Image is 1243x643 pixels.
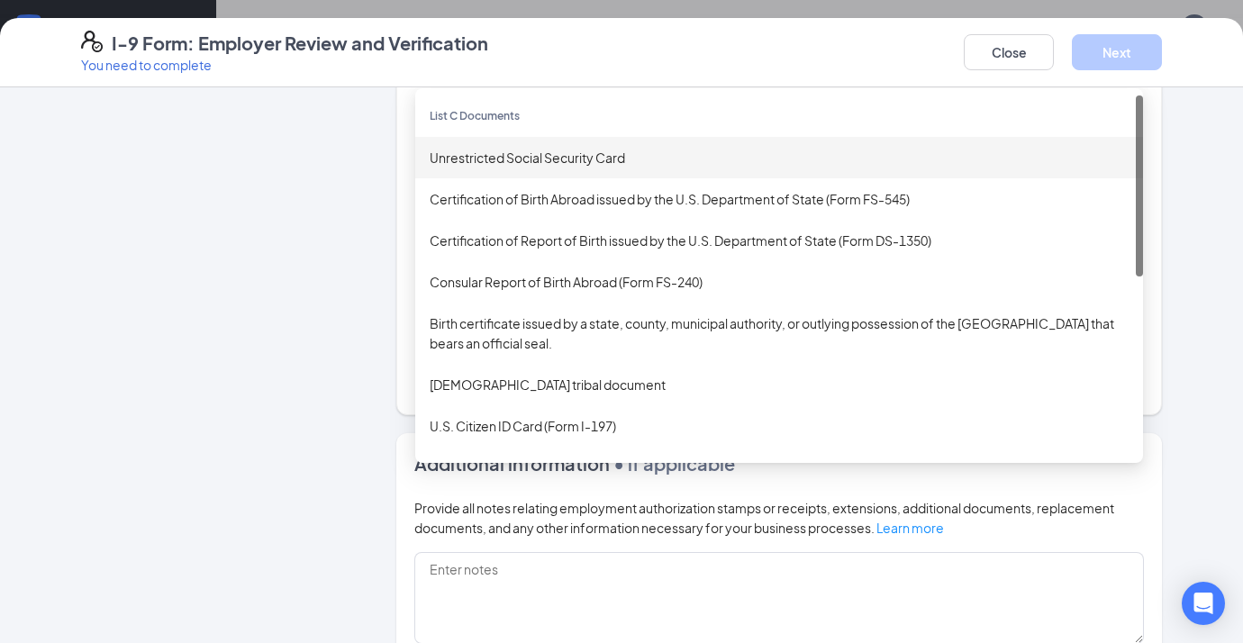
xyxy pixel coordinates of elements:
div: Unrestricted Social Security Card [430,148,1129,168]
span: • if applicable [610,452,735,475]
span: Expiration Date [415,89,586,107]
span: Additional information [414,452,610,475]
div: U.S. Citizen ID Card (Form I-197) [430,416,1129,436]
button: Close [964,34,1054,70]
h4: I-9 Form: Employer Review and Verification [112,31,488,56]
div: Certification of Birth Abroad issued by the U.S. Department of State (Form FS-545) [430,189,1129,209]
a: Learn more [876,520,944,536]
div: Certification of Report of Birth issued by the U.S. Department of State (Form DS-1350) [430,231,1129,250]
svg: FormI9EVerifyIcon [81,31,103,52]
div: Open Intercom Messenger [1182,582,1225,625]
span: Provide all notes relating employment authorization stamps or receipts, extensions, additional do... [414,500,1114,536]
span: List C Documents [430,109,520,122]
div: Birth certificate issued by a state, county, municipal authority, or outlying possession of the [... [430,313,1129,353]
div: Consular Report of Birth Abroad (Form FS-240) [430,272,1129,292]
div: [DEMOGRAPHIC_DATA] tribal document [430,375,1129,394]
p: You need to complete [81,56,488,74]
button: Next [1072,34,1162,70]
